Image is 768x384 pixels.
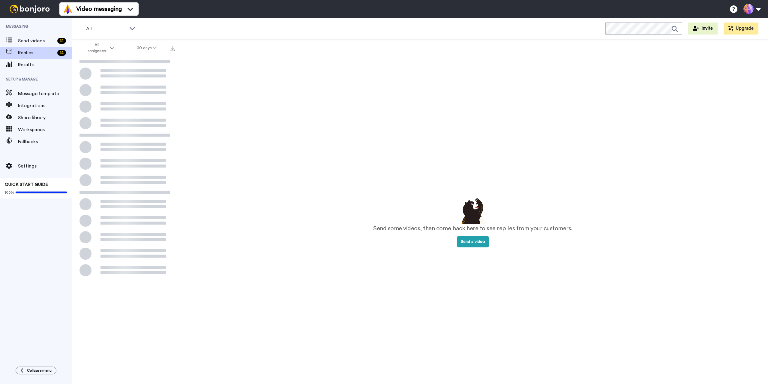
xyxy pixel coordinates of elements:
[57,38,66,44] div: 12
[7,5,52,13] img: bj-logo-header-white.svg
[86,25,126,32] span: All
[18,138,72,145] span: Fallbacks
[76,5,122,13] span: Video messaging
[18,49,55,56] span: Replies
[18,37,55,44] span: Send videos
[458,197,488,224] img: results-emptystates.png
[373,224,572,233] p: Send some videos, then come back here to see replies from your customers.
[457,240,489,244] a: Send a video
[18,126,72,133] span: Workspaces
[57,50,66,56] div: 14
[63,4,73,14] img: vm-color.svg
[73,40,125,56] button: All assignees
[18,102,72,109] span: Integrations
[16,367,56,374] button: Collapse menu
[688,23,718,35] button: Invite
[125,43,168,53] button: 30 days
[170,46,175,51] img: export.svg
[724,23,758,35] button: Upgrade
[5,190,14,195] span: 100%
[27,368,52,373] span: Collapse menu
[85,42,109,54] span: All assignees
[168,44,176,53] button: Export all results that match these filters now.
[5,183,48,187] span: QUICK START GUIDE
[18,90,72,97] span: Message template
[18,61,72,68] span: Results
[18,114,72,121] span: Share library
[18,162,72,170] span: Settings
[457,236,489,247] button: Send a video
